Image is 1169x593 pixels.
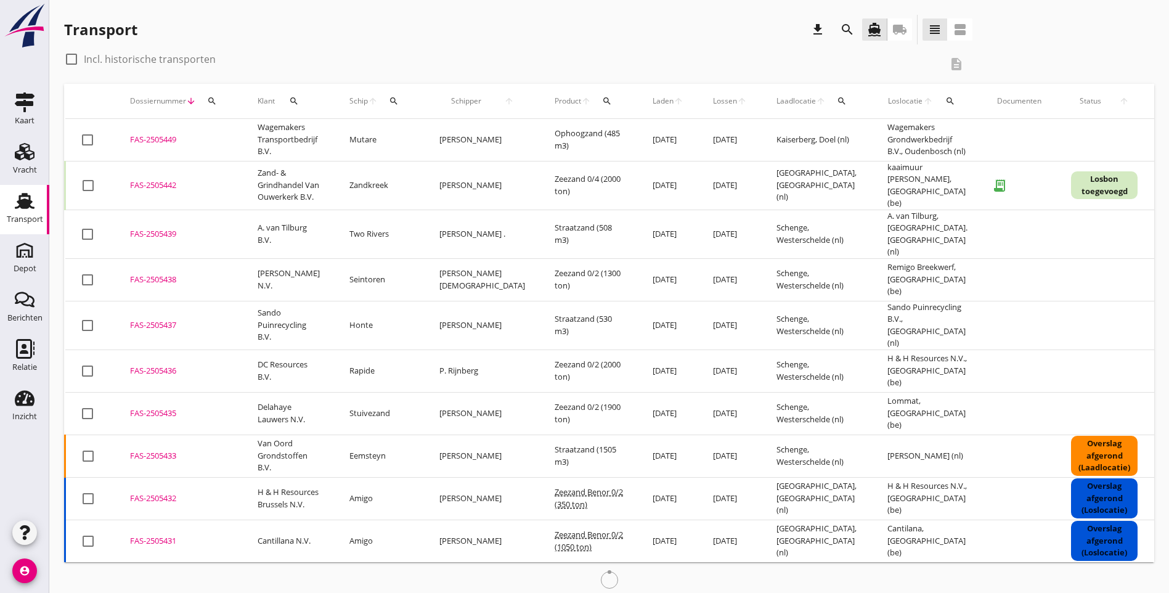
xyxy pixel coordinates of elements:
td: [DATE] [698,392,762,435]
div: Kaart [15,117,35,125]
td: [PERSON_NAME] (nl) [873,435,982,477]
td: [DATE] [638,520,698,562]
i: download [810,22,825,37]
td: DC Resources B.V. [243,350,335,392]
i: account_circle [12,558,37,583]
span: Lossen [713,96,737,107]
td: [DATE] [638,119,698,162]
span: Zeezand Benor 0/2 (350 ton) [555,486,623,510]
span: Schipper [439,96,492,107]
td: Cantillana N.V. [243,520,335,562]
td: A. van Tilburg B.V. [243,210,335,258]
td: [PERSON_NAME] N.V. [243,258,335,301]
div: FAS-2505437 [130,319,228,332]
td: Straatzand (508 m3) [540,210,638,258]
i: arrow_downward [186,96,196,106]
td: [DATE] [638,210,698,258]
td: Schenge, Westerschelde (nl) [762,350,873,392]
i: arrow_upward [737,96,747,106]
i: arrow_upward [492,96,525,106]
td: Straatzand (530 m3) [540,301,638,350]
td: Amigo [335,520,425,562]
td: Sando Puinrecycling B.V., [GEOGRAPHIC_DATA] (nl) [873,301,982,350]
td: kaaimuur [PERSON_NAME], [GEOGRAPHIC_DATA] (be) [873,161,982,210]
td: Rapide [335,350,425,392]
span: Laadlocatie [776,96,816,107]
td: [PERSON_NAME] . [425,210,540,258]
td: Wagemakers Transportbedrijf B.V. [243,119,335,162]
td: Schenge, Westerschelde (nl) [762,301,873,350]
div: Documenten [997,96,1041,107]
td: [PERSON_NAME][DEMOGRAPHIC_DATA] [425,258,540,301]
td: [DATE] [698,350,762,392]
td: Ophoogzand (485 m3) [540,119,638,162]
td: [DATE] [698,301,762,350]
td: [DATE] [638,435,698,477]
td: A. van Tilburg, [GEOGRAPHIC_DATA]. [GEOGRAPHIC_DATA] (nl) [873,210,982,258]
td: H & H Resources Brussels N.V. [243,477,335,520]
div: FAS-2505436 [130,365,228,377]
td: H & H Resources N.V., [GEOGRAPHIC_DATA] (be) [873,477,982,520]
td: Two Rivers [335,210,425,258]
span: Product [555,96,581,107]
i: search [602,96,612,106]
div: Transport [7,215,43,223]
div: FAS-2505435 [130,407,228,420]
td: Zand- & Grindhandel Van Ouwerkerk B.V. [243,161,335,210]
div: Transport [64,20,137,39]
td: Zandkreek [335,161,425,210]
div: Overslag afgerond (Loslocatie) [1071,521,1138,561]
div: Depot [14,264,36,272]
td: [DATE] [698,161,762,210]
td: [PERSON_NAME] [425,392,540,435]
td: [PERSON_NAME] [425,301,540,350]
i: local_shipping [892,22,907,37]
td: [DATE] [698,210,762,258]
span: Schip [349,96,368,107]
td: Eemsteyn [335,435,425,477]
img: logo-small.a267ee39.svg [2,3,47,49]
td: Remigo Breekwerf, [GEOGRAPHIC_DATA] (be) [873,258,982,301]
div: FAS-2505449 [130,134,228,146]
td: [GEOGRAPHIC_DATA], [GEOGRAPHIC_DATA] (nl) [762,477,873,520]
div: FAS-2505432 [130,493,228,505]
td: [GEOGRAPHIC_DATA], [GEOGRAPHIC_DATA] (nl) [762,161,873,210]
td: [DATE] [638,392,698,435]
td: Zeezand 0/2 (1900 ton) [540,392,638,435]
label: Incl. historische transporten [84,53,216,65]
div: Relatie [12,363,37,371]
td: [DATE] [698,520,762,562]
span: Laden [653,96,674,107]
div: Vracht [13,166,37,174]
div: FAS-2505438 [130,274,228,286]
div: Inzicht [12,412,37,420]
span: Status [1071,96,1110,107]
i: receipt_long [987,173,1012,198]
td: Honte [335,301,425,350]
td: H & H Resources N.V., [GEOGRAPHIC_DATA] (be) [873,350,982,392]
td: Wagemakers Grondwerkbedrijf B.V., Oudenbosch (nl) [873,119,982,162]
td: [DATE] [698,258,762,301]
td: Schenge, Westerschelde (nl) [762,392,873,435]
td: [DATE] [638,477,698,520]
td: [PERSON_NAME] [425,161,540,210]
td: Delahaye Lauwers N.V. [243,392,335,435]
div: Losbon toegevoegd [1071,171,1138,199]
span: Loslocatie [887,96,923,107]
td: Cantilana, [GEOGRAPHIC_DATA] (be) [873,520,982,562]
td: [DATE] [638,301,698,350]
div: Berichten [7,314,43,322]
div: Overslag afgerond (Laadlocatie) [1071,436,1138,476]
td: [DATE] [638,161,698,210]
td: Zeezand 0/4 (2000 ton) [540,161,638,210]
i: view_headline [927,22,942,37]
i: arrow_upward [923,96,934,106]
i: arrow_upward [581,96,591,106]
td: [PERSON_NAME] [425,435,540,477]
i: arrow_upward [1110,96,1138,106]
td: [PERSON_NAME] [425,119,540,162]
i: search [389,96,399,106]
td: Stuivezand [335,392,425,435]
i: arrow_upward [816,96,826,106]
td: [DATE] [698,435,762,477]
